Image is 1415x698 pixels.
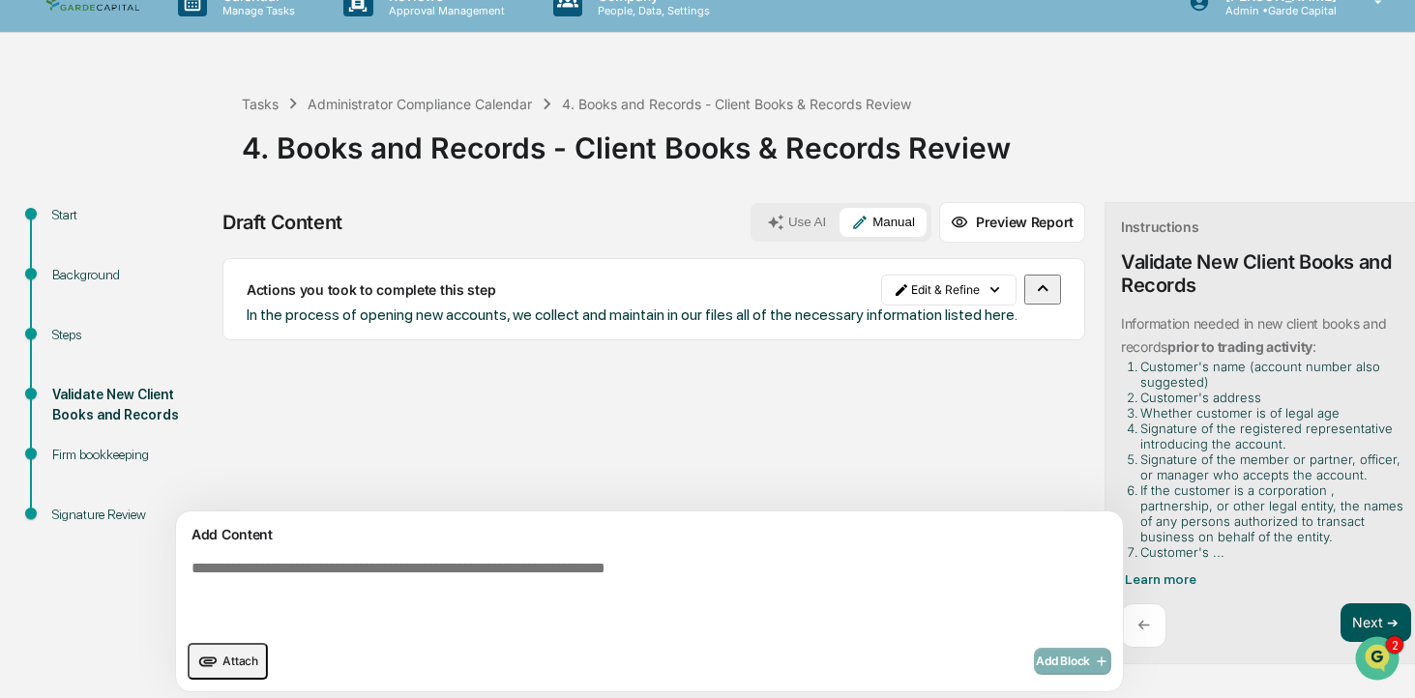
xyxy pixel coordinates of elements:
p: Information needed in new client books and records : [1121,315,1386,355]
img: Jack Rasmussen [19,245,50,276]
span: [DATE] [171,315,211,331]
li: Signature of the member or partner, officer, or manager who accepts the account. [1140,451,1403,482]
img: 8933085812038_c878075ebb4cc5468115_72.jpg [41,148,75,183]
div: Signature Review [52,505,211,525]
p: Manage Tasks [207,4,305,17]
p: How can we help? [19,41,352,72]
div: Past conversations [19,215,130,230]
strong: prior to trading activity [1167,338,1312,355]
div: 4. Books and Records - Client Books & Records Review [242,115,1405,165]
img: 1746055101610-c473b297-6a78-478c-a979-82029cc54cd1 [39,264,54,279]
div: 4. Books and Records - Client Books & Records Review [562,96,911,112]
span: [PERSON_NAME] [60,315,157,331]
button: See all [300,211,352,234]
li: Customer's ... [1140,544,1403,560]
button: Use AI [755,208,838,237]
span: Attestations [160,395,240,415]
img: Mark Michael Astarita [19,297,50,328]
p: Admin • Garde Capital [1210,4,1346,17]
span: Attach [222,654,258,668]
li: Customer's name (account number also suggested) [1140,359,1403,390]
span: Pylon [192,480,234,494]
span: Add Block [1036,654,1109,669]
button: Manual [840,208,927,237]
button: Edit & Refine [881,275,1017,305]
div: We're available if you need us! [87,167,266,183]
span: Data Lookup [39,432,122,451]
div: Add Content [188,523,1111,546]
button: Add Block [1034,648,1111,675]
div: Validate New Client Books and Records [52,385,211,425]
li: Customer's address [1140,390,1403,405]
div: 🗄️ [140,397,156,413]
p: People, Data, Settings [582,4,720,17]
span: [PERSON_NAME] [60,263,157,278]
p: Approval Management [373,4,515,17]
li: If the customer is a corporation , partnership, or other legal entity, the names of any persons a... [1140,482,1403,544]
button: Start new chat [329,154,352,177]
div: Validate New Client Books and Records [1121,250,1411,297]
div: Steps [52,325,211,345]
a: Powered byPylon [136,479,234,494]
div: Tasks [242,96,279,112]
a: 🖐️Preclearance [12,388,133,422]
li: Whether customer is of legal age [1140,405,1403,421]
img: 1746055101610-c473b297-6a78-478c-a979-82029cc54cd1 [39,316,54,332]
div: Start new chat [87,148,317,167]
div: 🖐️ [19,397,35,413]
a: 🔎Data Lookup [12,424,130,459]
div: Background [52,265,211,285]
li: Signature of the registered representative introducing the account. [1140,421,1403,451]
span: [DATE] [171,263,211,278]
div: 🔎 [19,434,35,450]
img: 1746055101610-c473b297-6a78-478c-a979-82029cc54cd1 [19,148,54,183]
span: • [161,315,167,331]
span: Learn more [1125,571,1196,587]
iframe: Open customer support [1353,634,1405,686]
div: Administrator Compliance Calendar [308,96,532,112]
div: Firm bookkeeping [52,445,211,465]
span: Preclearance [39,395,125,415]
span: In the process of opening new accounts, we collect and maintain in our files all of the necessary... [247,305,1017,324]
button: Next ➔ [1341,603,1411,643]
button: Preview Report [939,202,1085,243]
div: Start [52,205,211,225]
div: Instructions [1121,218,1199,235]
p: ← [1137,616,1150,634]
span: • [161,263,167,278]
a: 🗄️Attestations [133,388,248,422]
div: Draft Content [222,211,342,234]
button: upload document [188,643,268,680]
p: Actions you took to complete this step [247,281,495,298]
